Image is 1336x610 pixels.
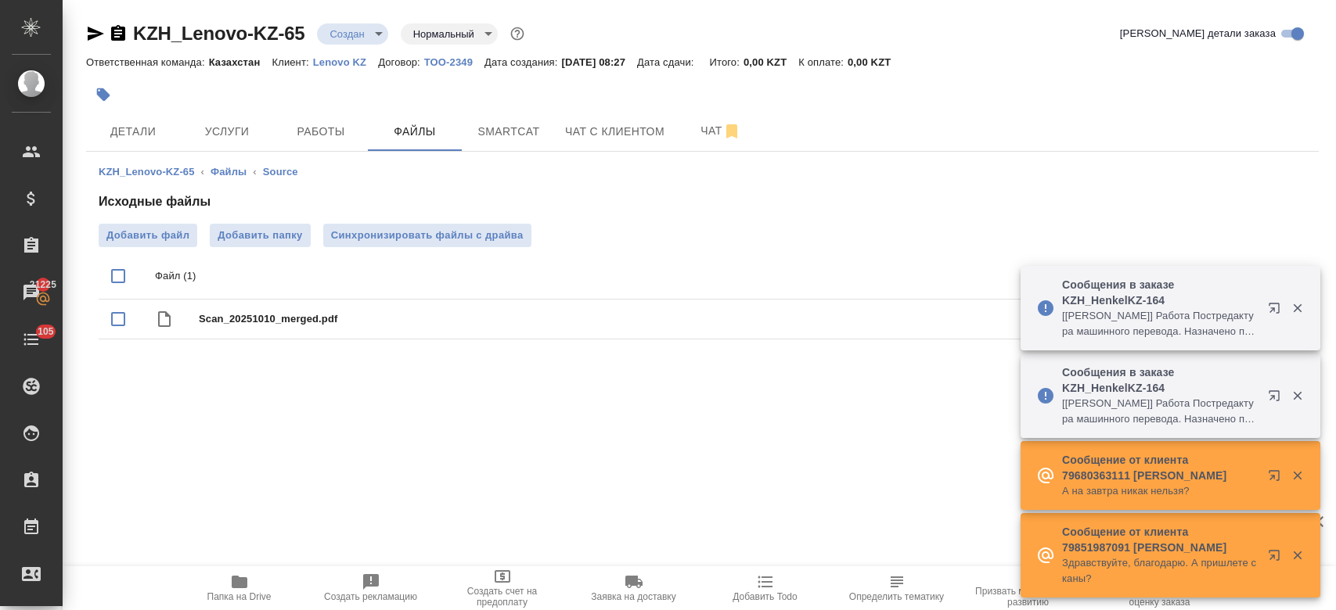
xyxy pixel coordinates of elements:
button: Синхронизировать файлы с драйва [323,224,531,247]
li: ‹ [253,164,256,180]
p: Файл (1) [155,268,1294,284]
p: Lenovo KZ [313,56,378,68]
li: ‹ [201,164,204,180]
span: Чат [683,121,758,141]
p: Сообщение от клиента 79851987091 [PERSON_NAME] [1062,524,1258,555]
p: Договор: [378,56,424,68]
span: Детали [95,122,171,142]
a: Файлы [211,166,247,178]
span: Синхронизировать файлы с драйва [331,228,524,243]
span: Работы [283,122,358,142]
p: Клиент: [272,56,312,68]
button: Открыть в новой вкладке [1259,380,1296,418]
a: 105 [4,320,59,359]
span: Добавить файл [106,228,189,243]
span: Услуги [189,122,265,142]
a: 21225 [4,273,59,312]
p: 0,00 KZT [744,56,798,68]
p: А на завтра никак нельзя? [1062,483,1258,499]
p: Сообщение от клиента 79680363111 [PERSON_NAME] [1062,452,1258,483]
p: Ответственная команда: [86,56,209,68]
nav: breadcrumb [99,164,1306,180]
span: Чат с клиентом [565,122,664,142]
h4: Исходные файлы [99,192,1306,211]
button: Закрыть [1281,301,1313,315]
a: ТОО-2349 [424,55,484,68]
div: Создан [317,23,387,45]
a: KZH_Lenovo-KZ-65 [133,23,304,44]
p: К оплате: [798,56,848,68]
span: Scan_20251010_merged.pdf [199,311,1294,327]
p: Дата создания: [484,56,561,68]
p: Казахстан [209,56,272,68]
p: 0,00 KZT [848,56,902,68]
p: Сообщения в заказе KZH_HenkelKZ-164 [1062,364,1258,396]
button: Добавить папку [210,224,310,247]
p: Итого: [710,56,744,68]
p: Здравствуйте, благодарю. А пришлете сканы? [1062,555,1258,587]
button: Закрыть [1281,389,1313,403]
label: Добавить файл [99,224,197,247]
div: Создан [401,23,498,45]
button: Добавить тэг [86,77,121,112]
p: Дата сдачи: [637,56,697,68]
button: Скопировать ссылку для ЯМессенджера [86,24,105,43]
span: [PERSON_NAME] детали заказа [1120,26,1276,41]
a: Source [263,166,298,178]
p: [DATE] 08:27 [561,56,637,68]
span: Добавить папку [218,228,302,243]
span: 21225 [20,277,66,292]
button: Нормальный [409,27,479,41]
a: Lenovo KZ [313,55,378,68]
p: ТОО-2349 [424,56,484,68]
button: Закрыть [1281,548,1313,562]
span: 105 [28,324,63,339]
button: Открыть в новой вкладке [1259,540,1296,577]
p: [[PERSON_NAME]] Работа Постредактура машинного перевода. Назначено подразделение "Проектный офис" [1062,396,1258,427]
button: Доп статусы указывают на важность/срочность заказа [507,23,528,44]
p: [[PERSON_NAME]] Работа Постредактура машинного перевода. Назначено подразделение "Проектный офис" [1062,308,1258,339]
button: Закрыть [1281,468,1313,483]
span: Файлы [377,122,452,142]
button: Скопировать ссылку [109,24,128,43]
button: Создан [325,27,369,41]
svg: Отписаться [722,122,741,141]
p: Сообщения в заказе KZH_HenkelKZ-164 [1062,277,1258,308]
button: Открыть в новой вкладке [1259,292,1296,330]
a: KZH_Lenovo-KZ-65 [99,166,195,178]
span: Smartcat [471,122,546,142]
button: Открыть в новой вкладке [1259,460,1296,497]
